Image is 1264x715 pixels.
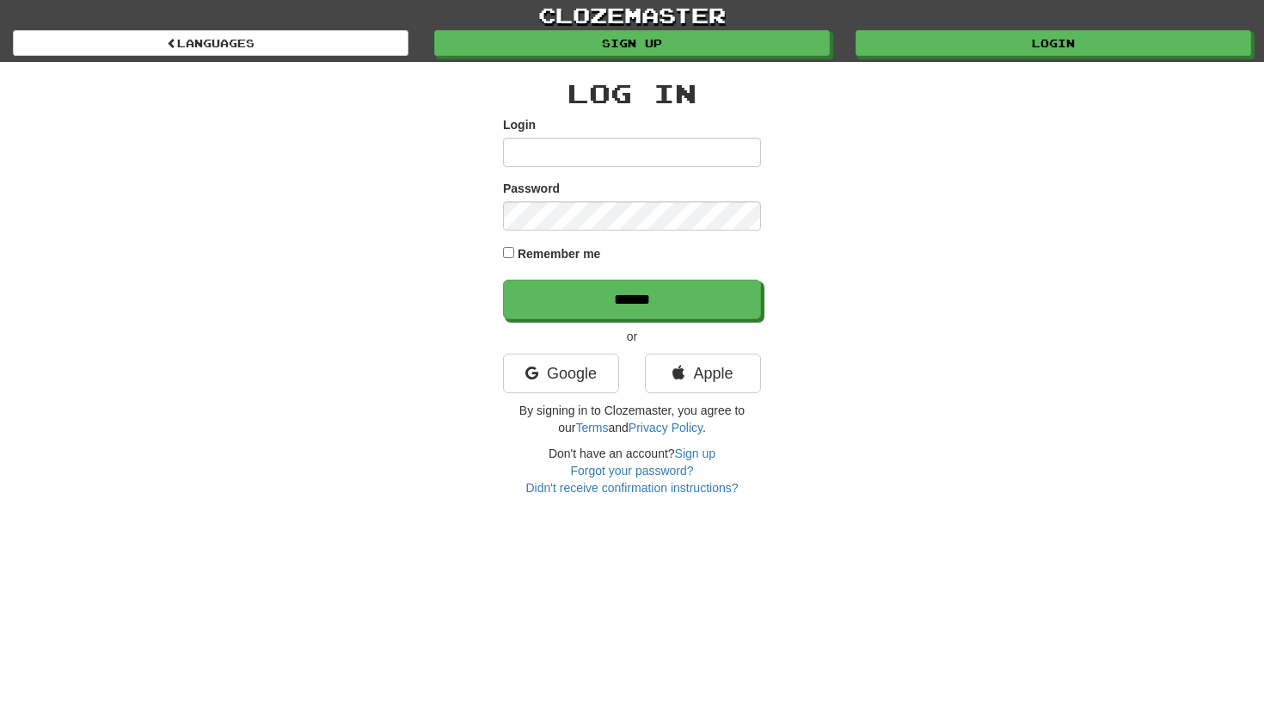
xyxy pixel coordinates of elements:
a: Sign up [434,30,830,56]
a: Privacy Policy [629,421,703,435]
a: Login [856,30,1251,56]
label: Password [503,180,560,197]
a: Terms [575,421,608,435]
a: Google [503,354,619,393]
p: By signing in to Clozemaster, you agree to our and . [503,402,761,436]
a: Sign up [675,447,715,460]
a: Didn't receive confirmation instructions? [525,481,738,495]
a: Languages [13,30,408,56]
label: Remember me [518,245,601,262]
a: Forgot your password? [570,464,693,478]
p: or [503,328,761,345]
label: Login [503,116,536,133]
h2: Log In [503,79,761,108]
div: Don't have an account? [503,445,761,496]
a: Apple [645,354,761,393]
